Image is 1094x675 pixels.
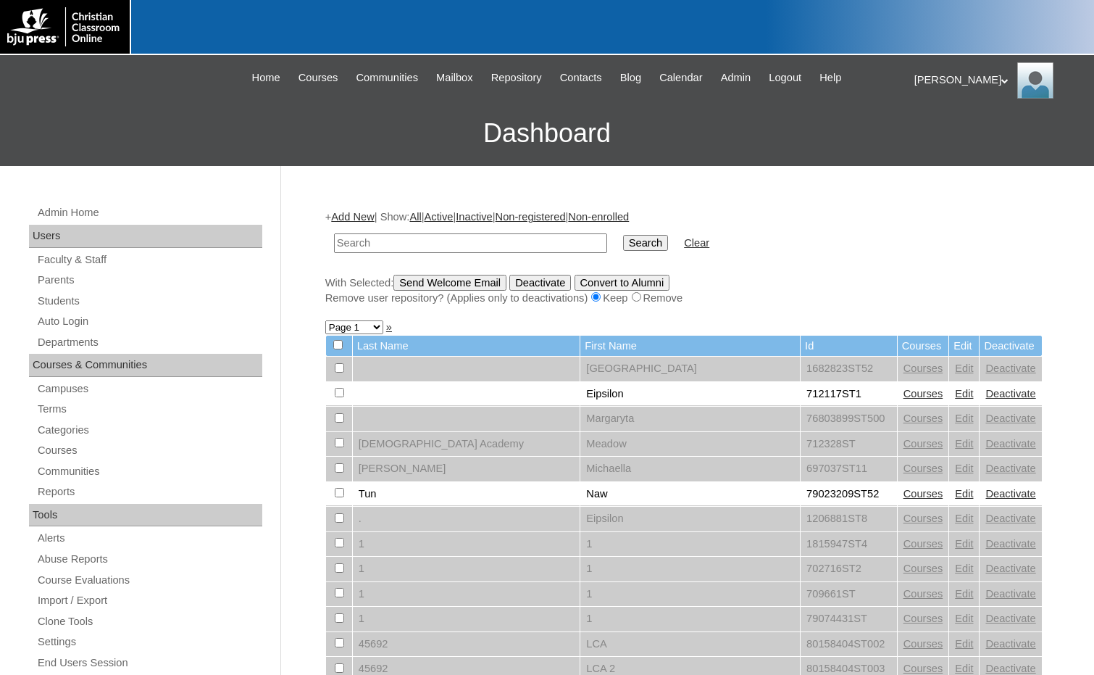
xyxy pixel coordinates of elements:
[353,482,580,507] td: Tun
[985,488,1035,500] a: Deactivate
[560,70,602,86] span: Contacts
[1017,62,1053,99] img: Melanie Sevilla
[580,357,800,381] td: [GEOGRAPHIC_DATA]
[36,633,262,651] a: Settings
[36,529,262,547] a: Alerts
[36,204,262,222] a: Admin Home
[801,457,897,481] td: 697037ST11
[955,413,973,424] a: Edit
[955,613,973,624] a: Edit
[245,70,288,86] a: Home
[36,654,262,672] a: End Users Session
[580,407,800,431] td: Margaryta
[955,363,973,374] a: Edit
[580,382,800,407] td: Eipsilon
[36,251,262,269] a: Faculty & Staff
[484,70,549,86] a: Repository
[553,70,609,86] a: Contacts
[348,70,425,86] a: Communities
[386,321,392,333] a: »
[903,588,943,600] a: Courses
[985,663,1035,674] a: Deactivate
[985,538,1035,550] a: Deactivate
[353,607,580,631] td: 1
[568,211,629,223] a: Non-enrolled
[819,70,841,86] span: Help
[580,507,800,531] td: Eipsilon
[331,211,374,223] a: Add New
[36,292,262,310] a: Students
[761,70,809,86] a: Logout
[949,336,979,357] td: Edit
[353,632,580,657] td: 45692
[325,291,1043,306] div: Remove user repository? (Applies only to deactivations) Keep Remove
[36,400,262,418] a: Terms
[509,275,571,291] input: Deactivate
[955,463,973,474] a: Edit
[409,211,421,223] a: All
[985,613,1035,624] a: Deactivate
[580,607,800,631] td: 1
[356,70,418,86] span: Communities
[801,632,897,657] td: 80158404ST002
[985,588,1035,600] a: Deactivate
[769,70,801,86] span: Logout
[801,357,897,381] td: 1682823ST52
[580,582,800,607] td: 1
[429,70,480,86] a: Mailbox
[985,388,1035,399] a: Deactivate
[903,438,943,450] a: Courses
[985,363,1035,374] a: Deactivate
[985,638,1035,650] a: Deactivate
[903,538,943,550] a: Courses
[491,70,542,86] span: Repository
[898,336,949,357] td: Courses
[801,532,897,557] td: 1815947ST4
[496,211,566,223] a: Non-registered
[353,557,580,581] td: 1
[659,70,702,86] span: Calendar
[325,210,1043,305] div: + | Show: | | | |
[436,70,473,86] span: Mailbox
[353,582,580,607] td: 1
[801,582,897,607] td: 709661ST
[801,557,897,581] td: 702716ST2
[36,613,262,631] a: Clone Tools
[298,70,338,86] span: Courses
[955,488,973,500] a: Edit
[36,571,262,589] a: Course Evaluations
[721,70,751,86] span: Admin
[36,271,262,289] a: Parents
[903,513,943,524] a: Courses
[325,275,1043,306] div: With Selected:
[903,488,943,500] a: Courses
[620,70,641,86] span: Blog
[801,407,897,431] td: 76803899ST500
[801,336,897,357] td: Id
[903,463,943,474] a: Courses
[801,482,897,507] td: 79023209ST52
[252,70,280,86] span: Home
[580,532,800,557] td: 1
[36,421,262,439] a: Categories
[955,638,973,650] a: Edit
[985,438,1035,450] a: Deactivate
[714,70,759,86] a: Admin
[353,507,580,531] td: .
[955,563,973,574] a: Edit
[425,211,454,223] a: Active
[580,557,800,581] td: 1
[575,275,670,291] input: Convert to Alumni
[903,363,943,374] a: Courses
[801,507,897,531] td: 1206881ST8
[613,70,648,86] a: Blog
[955,538,973,550] a: Edit
[903,638,943,650] a: Courses
[36,463,262,481] a: Communities
[955,438,973,450] a: Edit
[812,70,848,86] a: Help
[7,7,122,46] img: logo-white.png
[914,62,1080,99] div: [PERSON_NAME]
[801,432,897,457] td: 712328ST
[36,592,262,610] a: Import / Export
